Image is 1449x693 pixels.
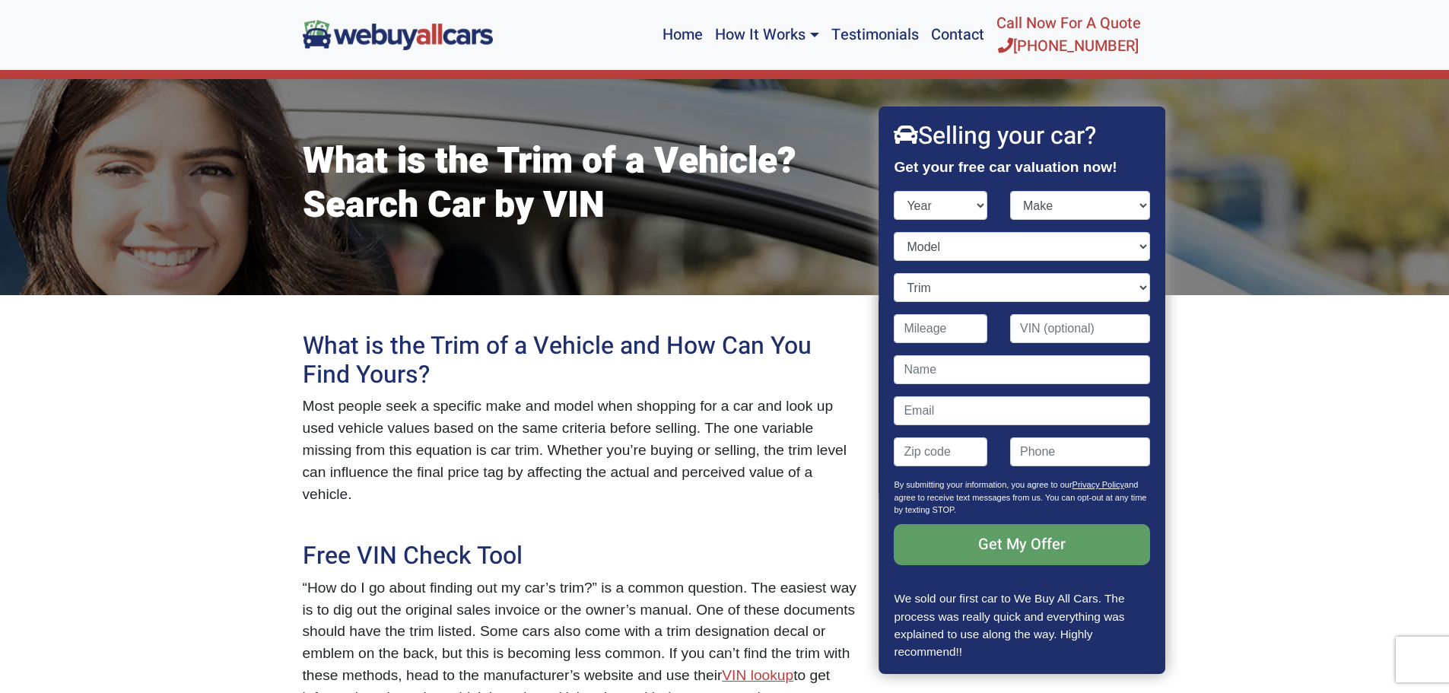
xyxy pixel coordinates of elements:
a: Testimonials [825,6,925,64]
p: Google Review - [PERSON_NAME] [895,672,1150,690]
h2: Selling your car? [895,122,1150,151]
input: Phone [1010,437,1150,466]
input: Email [895,396,1150,425]
a: VIN lookup [722,667,793,683]
p: We sold our first car to We Buy All Cars. The process was really quick and everything was explain... [895,590,1150,660]
img: We Buy All Cars in NJ logo [303,20,493,49]
input: Mileage [895,314,988,343]
a: Call Now For A Quote[PHONE_NUMBER] [990,6,1147,64]
a: Home [656,6,709,64]
span: Most people seek a specific make and model when shopping for a car and look up used vehicle value... [303,398,847,501]
a: Contact [925,6,990,64]
a: Privacy Policy [1072,480,1124,489]
input: Get My Offer [895,524,1150,565]
h2: What is the Trim of a Vehicle and How Can You Find Yours? [303,332,858,390]
h1: What is the Trim of a Vehicle? Search Car by VIN [303,140,858,227]
a: How It Works [709,6,825,64]
input: Name [895,355,1150,384]
input: Zip code [895,437,988,466]
span: “How do I go about finding out my car’s trim?” is a common question. The easiest way is to dig ou... [303,580,856,683]
p: By submitting your information, you agree to our and agree to receive text messages from us. You ... [895,478,1150,524]
span: Free VIN Check Tool [303,538,523,574]
form: Contact form [895,191,1150,590]
input: VIN (optional) [1010,314,1150,343]
strong: Get your free car valuation now! [895,159,1117,175]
